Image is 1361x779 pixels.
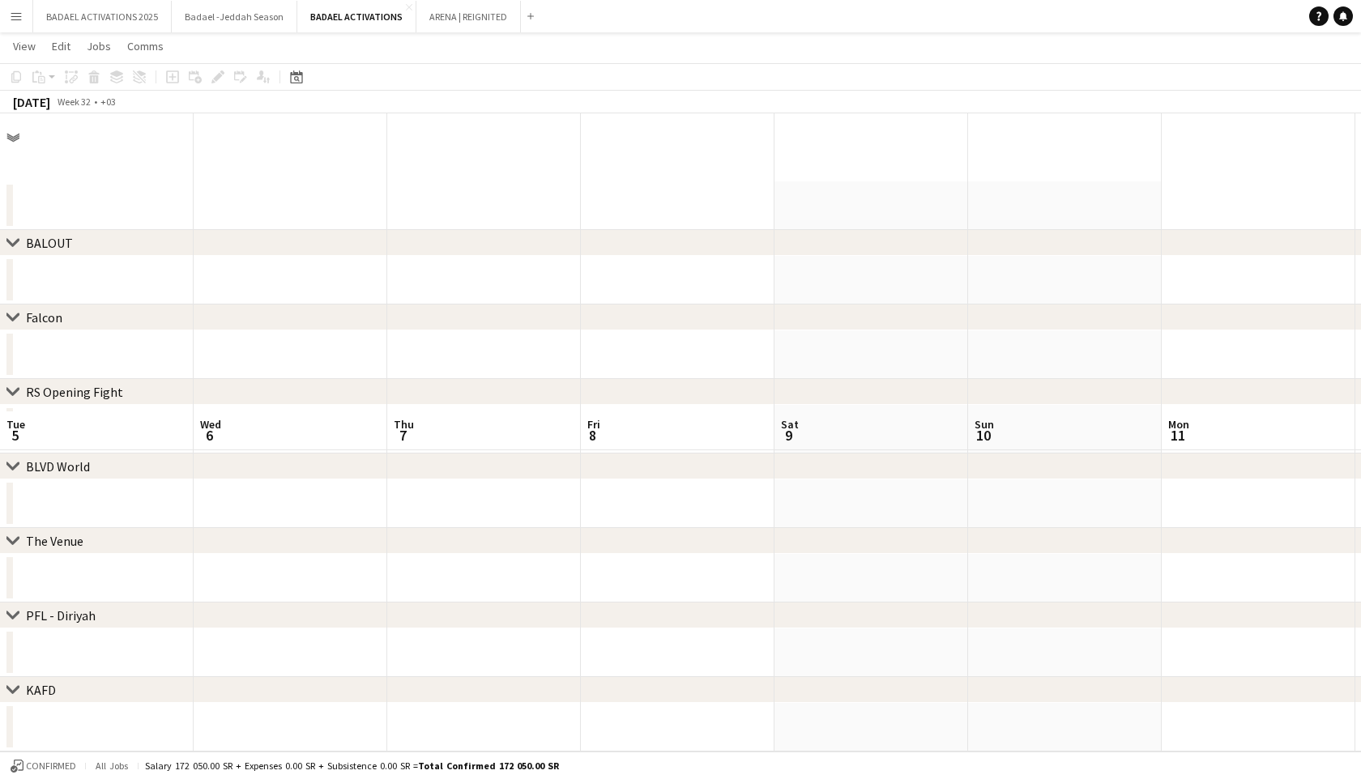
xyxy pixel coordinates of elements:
span: 11 [1166,426,1189,445]
a: Comms [121,36,170,57]
a: Jobs [80,36,117,57]
span: 5 [4,426,25,445]
a: View [6,36,42,57]
div: [DATE] [13,94,50,110]
button: Badael -Jeddah Season [172,1,297,32]
button: BADAEL ACTIVATIONS 2025 [33,1,172,32]
div: BLVD World [26,458,90,475]
button: ARENA | REIGNITED [416,1,521,32]
div: BALOUT [26,235,73,251]
span: Tue [6,417,25,432]
span: Comms [127,39,164,53]
button: Confirmed [8,757,79,775]
button: BADAEL ACTIVATIONS [297,1,416,32]
span: Sun [975,417,994,432]
div: KAFD [26,682,56,698]
div: Falcon [26,309,62,326]
span: Edit [52,39,70,53]
span: Thu [394,417,414,432]
span: View [13,39,36,53]
div: +03 [100,96,116,108]
div: The Venue [26,533,83,549]
span: Mon [1168,417,1189,432]
span: Wed [200,417,221,432]
span: 10 [972,426,994,445]
a: Edit [45,36,77,57]
span: 6 [198,426,221,445]
span: All jobs [92,760,131,772]
span: 7 [391,426,414,445]
span: Sat [781,417,799,432]
span: 8 [585,426,600,445]
span: Confirmed [26,760,76,772]
div: RS Opening Fight [26,384,123,400]
div: Salary 172 050.00 SR + Expenses 0.00 SR + Subsistence 0.00 SR = [145,760,559,772]
div: PFL - Diriyah [26,607,96,624]
span: Jobs [87,39,111,53]
span: Week 32 [53,96,94,108]
span: Total Confirmed 172 050.00 SR [418,760,559,772]
span: 9 [779,426,799,445]
span: Fri [587,417,600,432]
